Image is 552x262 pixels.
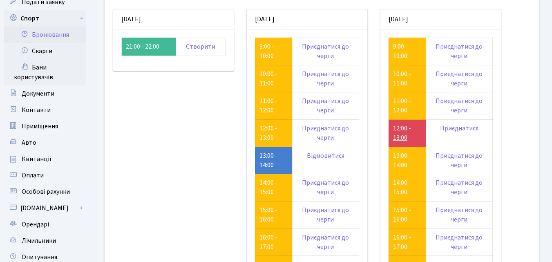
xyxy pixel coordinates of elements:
span: Лічильники [22,236,56,245]
a: 13:00 - 14:00 [393,151,411,170]
a: Квитанції [4,151,86,167]
a: Контакти [4,102,86,118]
a: Бани користувачів [4,59,86,85]
span: Орендарі [22,220,49,229]
a: Приєднатися [440,124,478,133]
span: Контакти [22,105,51,114]
a: Особові рахунки [4,184,86,200]
a: 15:00 - 16:00 [393,206,411,224]
span: Документи [22,89,54,98]
a: Приєднатися до черги [302,96,349,115]
a: 16:00 - 17:00 [259,233,277,251]
a: 11:00 - 12:00 [393,96,411,115]
a: 9:00 - 10:00 [393,42,408,60]
span: Оплати [22,171,44,180]
td: 21:00 - 22:00 [122,38,176,56]
span: Приміщення [22,122,58,131]
span: Авто [22,138,36,147]
a: Приєднатися до черги [436,206,483,224]
a: 9:00 - 10:00 [259,42,274,60]
a: Приєднатися до черги [436,96,483,115]
a: 14:00 - 15:00 [393,178,411,197]
span: Особові рахунки [22,187,70,196]
a: 11:00 - 12:00 [259,96,277,115]
a: Приєднатися до черги [436,42,483,60]
a: [DOMAIN_NAME] [4,200,86,216]
a: Спорт [4,10,86,27]
a: Приєднатися до черги [302,206,349,224]
a: 15:00 - 16:00 [259,206,277,224]
span: Квитанції [22,155,51,163]
a: Відмовитися [307,151,344,160]
a: Приєднатися до черги [436,151,483,170]
a: Приєднатися до черги [436,178,483,197]
a: Створити [186,42,215,51]
a: Оплати [4,167,86,184]
a: Приміщення [4,118,86,134]
a: 10:00 - 11:00 [259,69,277,88]
a: Лічильники [4,233,86,249]
a: Приєднатися до черги [302,124,349,142]
div: [DATE] [380,9,501,29]
a: 12:00 - 13:00 [393,124,411,142]
a: Приєднатися до черги [436,69,483,88]
a: 13:00 - 14:00 [259,151,277,170]
a: Приєднатися до черги [302,178,349,197]
a: 10:00 - 11:00 [393,69,411,88]
span: Опитування [22,253,57,262]
a: 12:00 - 13:00 [259,124,277,142]
a: Документи [4,85,86,102]
a: Бронювання [4,27,86,43]
a: 14:00 - 15:00 [259,178,277,197]
a: Приєднатися до черги [302,233,349,251]
a: Приєднатися до черги [302,42,349,60]
a: Приєднатися до черги [302,69,349,88]
a: 16:00 - 17:00 [393,233,411,251]
a: Скарги [4,43,86,59]
a: Орендарі [4,216,86,233]
div: [DATE] [247,9,367,29]
div: [DATE] [113,9,234,29]
a: Приєднатися до черги [436,233,483,251]
a: Авто [4,134,86,151]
